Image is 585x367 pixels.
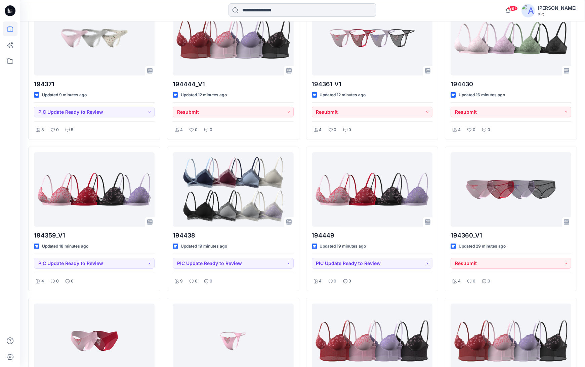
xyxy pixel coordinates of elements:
a: 194360_V1 [451,152,571,227]
p: 194361 V1 [312,80,432,89]
p: 9 [180,278,183,285]
a: 194449 [312,152,432,227]
p: 0 [210,278,212,285]
p: 0 [349,126,351,134]
p: 194444_V1 [173,80,293,89]
span: 99+ [508,6,518,11]
p: 0 [334,278,337,285]
p: Updated 18 minutes ago [42,243,88,250]
p: 194430 [451,80,571,89]
p: Updated 19 minutes ago [320,243,366,250]
p: Updated 12 minutes ago [320,92,366,99]
p: 0 [473,278,475,285]
p: 0 [195,278,198,285]
div: [PERSON_NAME] [538,4,577,12]
p: 0 [56,126,59,134]
p: 3 [41,126,44,134]
p: 0 [71,278,74,285]
p: 0 [473,126,475,134]
p: 0 [210,126,212,134]
a: 194359_V1 [34,152,155,227]
p: Updated 9 minutes ago [42,92,87,99]
p: 5 [71,126,73,134]
p: 0 [195,126,198,134]
a: 194444_V1 [173,1,293,75]
p: 4 [180,126,183,134]
p: Updated 12 minutes ago [181,92,227,99]
p: Updated 19 minutes ago [181,243,227,250]
div: PIC [538,12,577,17]
p: 4 [319,126,322,134]
a: 194438 [173,152,293,227]
p: Updated 29 minutes ago [459,243,506,250]
a: 194361 V1 [312,1,432,75]
p: 0 [349,278,351,285]
p: 4 [319,278,322,285]
p: 0 [488,278,490,285]
p: 194449 [312,231,432,240]
p: 194360_V1 [451,231,571,240]
p: 4 [458,278,461,285]
p: 194371 [34,80,155,89]
p: Updated 16 minutes ago [459,92,505,99]
p: 4 [458,126,461,134]
p: 4 [41,278,44,285]
img: avatar [521,4,535,17]
p: 194359_V1 [34,231,155,240]
p: 0 [334,126,337,134]
p: 0 [56,278,59,285]
p: 194438 [173,231,293,240]
a: 194430 [451,1,571,75]
a: 194371 [34,1,155,75]
p: 0 [488,126,490,134]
